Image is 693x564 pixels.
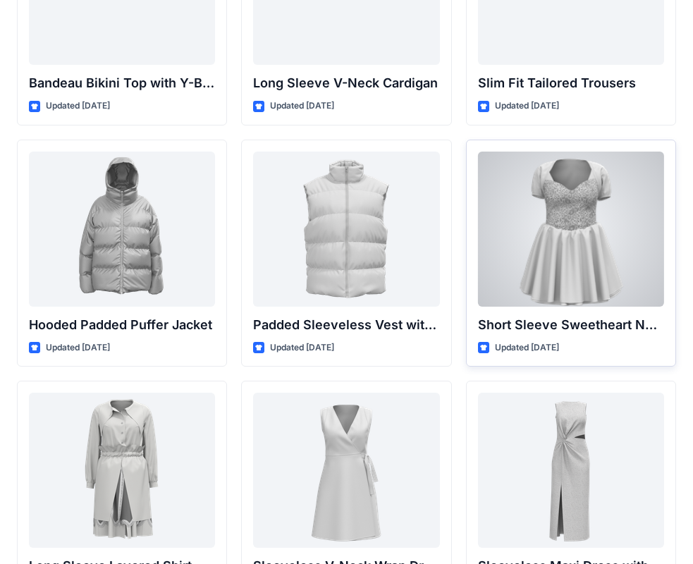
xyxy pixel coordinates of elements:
a: Hooded Padded Puffer Jacket [29,152,215,307]
a: Long Sleeve Layered Shirt Dress with Drawstring Waist [29,393,215,548]
a: Sleeveless Maxi Dress with Twist Detail and Slit [478,393,664,548]
p: Updated [DATE] [270,99,334,114]
p: Bandeau Bikini Top with Y-Back Straps and Stitch Detail [29,73,215,93]
p: Updated [DATE] [270,341,334,355]
p: Slim Fit Tailored Trousers [478,73,664,93]
p: Hooded Padded Puffer Jacket [29,315,215,335]
p: Long Sleeve V-Neck Cardigan [253,73,439,93]
p: Updated [DATE] [495,99,559,114]
p: Updated [DATE] [46,99,110,114]
p: Padded Sleeveless Vest with Stand Collar [253,315,439,335]
p: Updated [DATE] [495,341,559,355]
a: Padded Sleeveless Vest with Stand Collar [253,152,439,307]
a: Sleeveless V-Neck Wrap Dress [253,393,439,548]
a: Short Sleeve Sweetheart Neckline Mini Dress with Textured Bodice [478,152,664,307]
p: Short Sleeve Sweetheart Neckline Mini Dress with Textured Bodice [478,315,664,335]
p: Updated [DATE] [46,341,110,355]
